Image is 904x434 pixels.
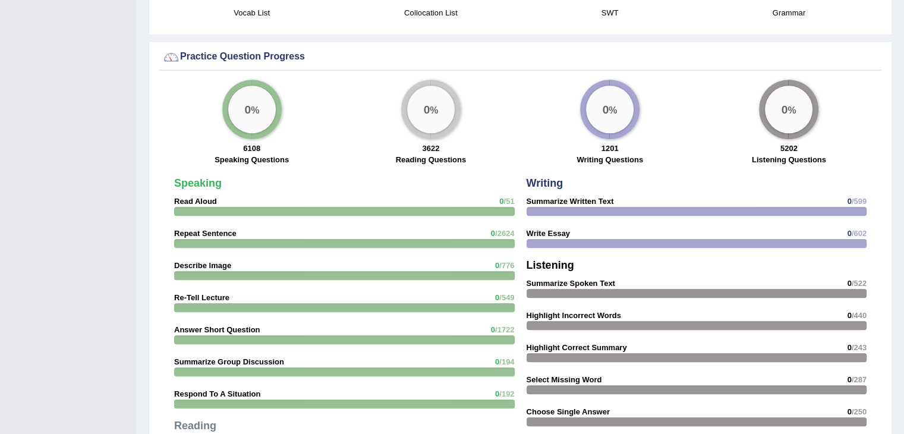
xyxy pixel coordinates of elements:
span: /440 [852,311,867,320]
strong: 3622 [422,144,439,153]
span: /2624 [495,229,515,238]
strong: 6108 [243,144,260,153]
strong: Choose Single Answer [527,407,610,416]
span: /243 [852,343,867,352]
big: 0 [603,103,609,116]
span: 0 [499,197,503,206]
h4: Collocation List [347,7,514,19]
label: Reading Questions [396,154,466,165]
span: 0 [847,407,851,416]
strong: Write Essay [527,229,570,238]
strong: Summarize Written Text [527,197,614,206]
span: 0 [847,197,851,206]
span: 0 [847,311,851,320]
strong: Answer Short Question [174,325,260,334]
strong: Speaking [174,177,222,189]
strong: 1201 [601,144,619,153]
span: 0 [847,279,851,288]
strong: Re-Tell Lecture [174,293,229,302]
big: 0 [782,103,788,116]
span: 0 [495,389,499,398]
h4: Grammar [705,7,872,19]
span: /549 [499,293,514,302]
big: 0 [423,103,430,116]
strong: Repeat Sentence [174,229,237,238]
span: /287 [852,375,867,384]
strong: Describe Image [174,261,231,270]
span: /522 [852,279,867,288]
div: % [228,86,276,133]
div: % [586,86,634,133]
strong: Respond To A Situation [174,389,260,398]
label: Speaking Questions [215,154,289,165]
span: /51 [503,197,514,206]
strong: Listening [527,259,574,271]
big: 0 [244,103,251,116]
span: /250 [852,407,867,416]
span: 0 [495,293,499,302]
div: Practice Question Progress [162,48,878,66]
span: 0 [491,325,495,334]
span: 0 [847,343,851,352]
span: 0 [491,229,495,238]
span: /602 [852,229,867,238]
strong: Highlight Incorrect Words [527,311,621,320]
label: Listening Questions [752,154,826,165]
span: /776 [499,261,514,270]
span: 0 [847,229,851,238]
span: /194 [499,357,514,366]
span: /1722 [495,325,515,334]
h4: Vocab List [168,7,335,19]
strong: Summarize Group Discussion [174,357,284,366]
strong: Reading [174,420,216,432]
span: /192 [499,389,514,398]
span: /599 [852,197,867,206]
div: % [407,86,455,133]
div: % [765,86,812,133]
span: 0 [847,375,851,384]
label: Writing Questions [577,154,643,165]
strong: Summarize Spoken Text [527,279,615,288]
strong: Highlight Correct Summary [527,343,627,352]
strong: Writing [527,177,563,189]
strong: Read Aloud [174,197,217,206]
h4: SWT [527,7,694,19]
strong: Select Missing Word [527,375,602,384]
span: 0 [495,357,499,366]
strong: 5202 [780,144,798,153]
span: 0 [495,261,499,270]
